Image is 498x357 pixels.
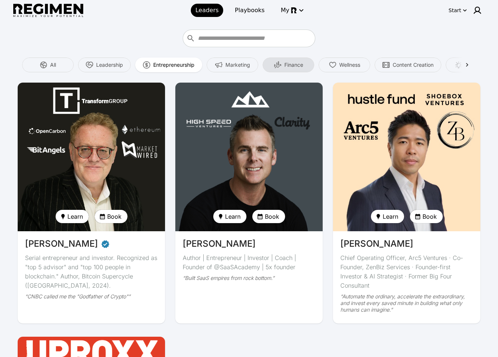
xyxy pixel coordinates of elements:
button: Finance [263,58,314,72]
span: Learn [383,212,398,221]
img: avatar of Michael Terpin [18,83,165,231]
img: avatar of Dan Martell [175,83,323,231]
button: Creativity [446,58,497,72]
img: Content Creation [382,61,390,69]
span: My [281,6,289,15]
img: Leadership [86,61,93,69]
div: Serial entrepreneur and investor. Recognized as "top 5 advisor" and "top 100 people in blockchain... [25,253,158,290]
span: Book [107,212,122,221]
button: Book [410,210,443,223]
img: Regimen logo [13,4,83,17]
span: Verified partner - Michael Terpin [101,237,110,250]
img: Marketing [215,61,222,69]
span: Learn [225,212,241,221]
span: Learn [67,212,83,221]
span: [PERSON_NAME] [183,237,256,250]
button: Book [252,210,285,223]
button: My [276,4,307,17]
img: user icon [473,6,482,15]
a: Playbooks [231,4,269,17]
span: Playbooks [235,6,265,15]
button: All [22,58,74,72]
div: Author | Entrepreneur | Investor | Coach | Founder of @SaaSAcademy | 5x founder [183,253,315,272]
div: “Automate the ordinary, accelerate the extraordinary, and invest every saved minute in building w... [340,293,473,313]
button: Leadership [78,58,131,72]
button: Entrepreneurship [135,58,202,72]
img: All [40,61,47,69]
span: All [50,61,56,69]
button: Learn [371,210,404,223]
img: Finance [274,61,281,69]
div: Who do you want to learn from? [183,30,315,47]
span: Book [265,212,279,221]
span: Wellness [339,61,360,69]
span: Book [422,212,437,221]
div: “CNBC called me the "Godfather of Crypto"” [25,293,158,300]
button: Content Creation [375,58,441,72]
button: Marketing [207,58,258,72]
span: Leadership [96,61,123,69]
button: Wellness [319,58,370,72]
button: Book [95,210,127,223]
button: Learn [56,210,89,223]
button: Learn [213,210,246,223]
span: Entrepreneurship [153,61,194,69]
span: Leaders [195,6,218,15]
img: Entrepreneurship [143,61,150,69]
img: Wellness [329,61,336,69]
div: Chief Operating Officer, Arc5 Ventures · Co-Founder, ZenBiz Services · Founder-first Investor & A... [340,253,473,290]
div: Start [449,7,461,14]
span: [PERSON_NAME] [25,237,98,250]
button: Start [447,4,469,16]
span: Content Creation [393,61,434,69]
div: “Built SaaS empires from rock bottom.” [183,275,315,281]
a: Leaders [191,4,223,17]
span: Marketing [225,61,250,69]
span: Finance [284,61,303,69]
img: avatar of Kenneth Lo [333,83,480,231]
span: [PERSON_NAME] [340,237,413,250]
